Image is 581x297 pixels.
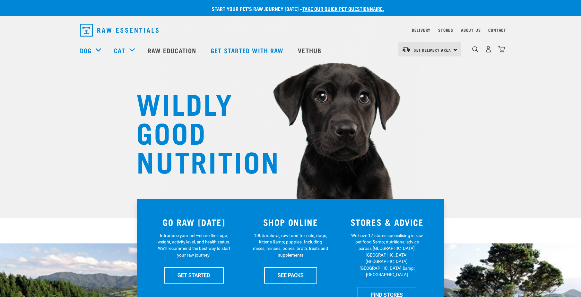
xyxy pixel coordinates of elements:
h3: SHOP ONLINE [246,217,335,227]
a: Raw Education [141,38,204,63]
h3: GO RAW [DATE] [150,217,238,227]
img: home-icon@2x.png [498,46,505,53]
p: Introduce your pet—share their age, weight, activity level, and health status. We'll recommend th... [156,232,232,259]
span: Set Delivery Area [414,49,451,51]
p: We have 17 stores specialising in raw pet food &amp; nutritional advice across [GEOGRAPHIC_DATA],... [349,232,425,278]
a: GET STARTED [164,267,224,283]
a: SEE PACKS [264,267,317,283]
a: About Us [461,29,481,31]
img: Raw Essentials Logo [80,24,159,37]
a: Vethub [291,38,329,63]
a: Stores [438,29,453,31]
h3: STORES & ADVICE [343,217,431,227]
a: Cat [114,46,125,55]
a: Get started with Raw [204,38,291,63]
a: Dog [80,46,91,55]
img: home-icon-1@2x.png [472,46,478,52]
a: take our quick pet questionnaire. [302,7,384,10]
img: van-moving.png [402,47,411,52]
a: Delivery [412,29,430,31]
nav: dropdown navigation [75,21,506,39]
a: Contact [488,29,506,31]
p: 100% natural, raw food for cats, dogs, kittens &amp; puppies. Including mixes, minces, bones, bro... [253,232,328,259]
h1: WILDLY GOOD NUTRITION [136,88,265,175]
img: user.png [485,46,492,53]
